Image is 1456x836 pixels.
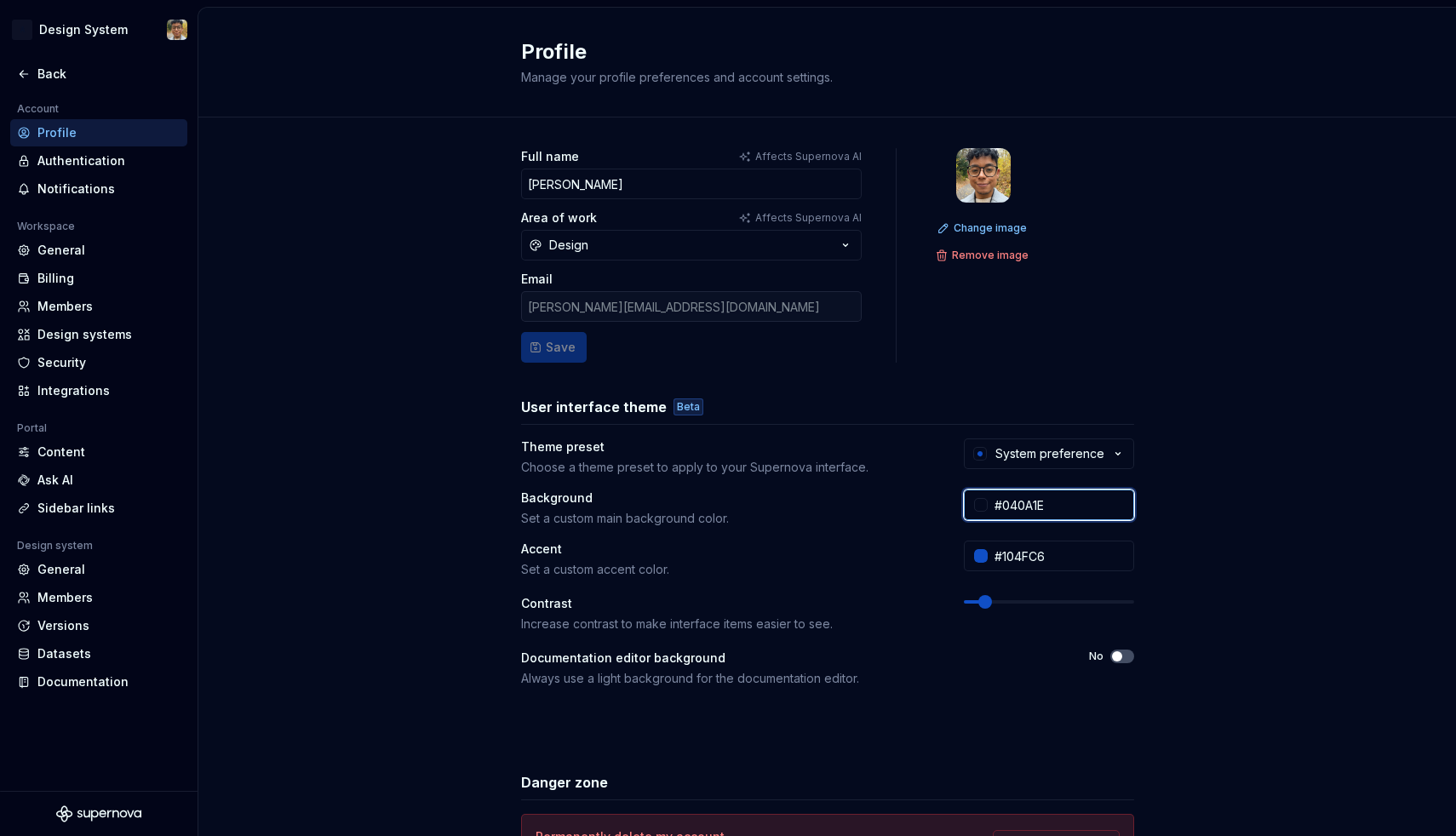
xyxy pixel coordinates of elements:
div: Datasets [37,645,181,662]
button: Change image [932,216,1035,240]
div: Members [37,298,181,315]
div: General [37,561,181,578]
div: Back [37,66,181,83]
div: Beta [674,398,703,415]
a: General [10,237,187,264]
button: System preference [964,438,1134,469]
a: Notifications [10,175,187,203]
div: Billing [37,270,181,287]
span: Change image [954,221,1027,235]
div: Members [37,589,181,606]
div: A [12,20,32,40]
div: Documentation [37,673,181,690]
a: Profile [10,119,187,146]
a: Datasets [10,640,187,667]
label: Full name [521,148,579,165]
div: Profile [37,124,181,141]
div: Notifications [37,180,181,198]
a: Sidebar links [10,495,187,522]
span: Manage your profile preferences and account settings. [521,70,833,84]
div: General [37,242,181,259]
div: Design systems [37,326,181,343]
div: Increase contrast to make interface items easier to see. [521,616,933,633]
h2: Profile [521,38,1114,66]
div: Design system [10,535,100,556]
h3: Danger zone [521,772,608,793]
button: Remove image [931,243,1036,267]
div: Theme preset [521,438,605,455]
div: Ask AI [37,472,181,489]
a: Billing [10,265,187,292]
div: System preference [995,445,1104,462]
div: Authentication [37,152,181,169]
a: Integrations [10,377,187,404]
h3: User interface theme [521,397,667,417]
a: General [10,556,187,583]
div: Documentation editor background [521,650,725,667]
div: Contrast [521,595,572,612]
span: Remove image [952,249,1029,262]
div: Portal [10,418,54,438]
input: #104FC6 [988,541,1134,571]
div: Design System [39,21,128,38]
div: Versions [37,617,181,634]
div: Set a custom accent color. [521,561,933,578]
a: Content [10,438,187,466]
div: Accent [521,541,562,558]
div: Integrations [37,382,181,399]
p: Affects Supernova AI [755,150,862,163]
input: #FFFFFF [988,490,1134,520]
div: Always use a light background for the documentation editor. [521,670,1058,687]
div: Choose a theme preset to apply to your Supernova interface. [521,459,933,476]
a: Versions [10,612,187,639]
button: ADesign SystemAndy [3,11,194,49]
a: Security [10,349,187,376]
div: Account [10,99,66,119]
p: Affects Supernova AI [755,211,862,225]
a: Members [10,293,187,320]
a: Back [10,60,187,88]
img: Andy [956,148,1011,203]
label: Area of work [521,209,597,226]
div: Workspace [10,216,82,237]
div: Design [549,237,588,254]
a: Design systems [10,321,187,348]
div: Content [37,444,181,461]
a: Ask AI [10,467,187,494]
div: Set a custom main background color. [521,510,933,527]
a: Documentation [10,668,187,696]
a: Members [10,584,187,611]
label: No [1089,650,1103,663]
div: Sidebar links [37,500,181,517]
div: Background [521,490,593,507]
label: Email [521,271,553,288]
img: Andy [167,20,187,40]
svg: Supernova Logo [56,805,141,822]
div: Security [37,354,181,371]
a: Authentication [10,147,187,175]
